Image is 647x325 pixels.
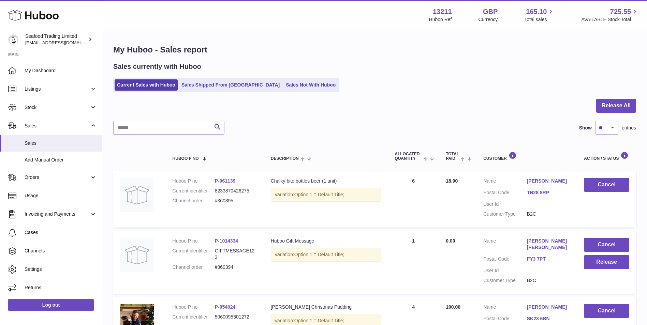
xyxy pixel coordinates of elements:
td: 1 [388,231,439,294]
span: [EMAIL_ADDRESS][DOMAIN_NAME] [25,40,100,45]
span: Cases [25,229,97,236]
dt: User Id [483,201,527,207]
a: Sales Not With Huboo [283,79,338,91]
span: entries [622,125,636,131]
dt: Current identifier [173,248,215,261]
a: P-1014334 [215,238,238,244]
img: no-photo.jpg [120,238,154,272]
span: ALLOCATED Quantity [395,152,421,161]
td: 6 [388,171,439,228]
button: Release All [596,99,636,113]
dt: Channel order [173,264,215,270]
h2: Sales currently with Huboo [113,62,201,71]
span: Settings [25,266,97,273]
span: Option 1 = Default Title; [294,318,344,323]
span: Stock [25,104,90,111]
dt: Name [483,238,527,252]
a: SK23 6BN [527,315,571,322]
dt: Customer Type [483,211,527,217]
dd: #360394 [215,264,257,270]
dt: Huboo P no [173,178,215,184]
a: FY3 7PT [527,256,571,262]
span: Sales [25,123,90,129]
a: 725.55 AVAILABLE Stock Total [581,7,639,23]
div: Chalky bite bottles beer (1 unit) [271,178,381,184]
span: Description [271,156,299,161]
dt: Postal Code [483,189,527,198]
span: Total sales [524,16,555,23]
span: AVAILABLE Stock Total [581,16,639,23]
dt: Postal Code [483,256,527,264]
span: Option 1 = Default Title; [294,252,344,257]
strong: 13211 [433,7,452,16]
span: 725.55 [610,7,631,16]
div: Huboo Ref [429,16,452,23]
button: Cancel [584,178,629,192]
a: Current Sales with Huboo [115,79,178,91]
dt: Channel order [173,198,215,204]
div: Seafood Trading Limited [25,33,87,46]
div: Currency [479,16,498,23]
a: Log out [8,299,94,311]
dt: Name [483,304,527,312]
dd: B2C [527,211,571,217]
span: Sales [25,140,97,146]
a: Sales Shipped From [GEOGRAPHIC_DATA] [179,79,282,91]
dd: 8233870426275 [215,188,257,194]
dd: 5060095301272 [215,314,257,320]
dt: Huboo P no [173,304,215,310]
span: Option 1 = Default Title; [294,192,344,197]
h1: My Huboo - Sales report [113,44,636,55]
span: Invoicing and Payments [25,211,90,217]
div: Huboo Gift Message [271,238,381,244]
a: [PERSON_NAME] [527,178,571,184]
div: Customer [483,152,570,161]
span: 165.10 [526,7,547,16]
span: Channels [25,248,97,254]
a: [PERSON_NAME] [PERSON_NAME] [527,238,571,251]
span: Orders [25,174,90,181]
dd: GIFTMESSAGE123 [215,248,257,261]
dt: Name [483,178,527,186]
a: P-961139 [215,178,236,184]
span: 100.00 [446,304,460,310]
label: Show [579,125,592,131]
a: 165.10 Total sales [524,7,555,23]
dt: Current identifier [173,314,215,320]
div: [PERSON_NAME] Christmas Pudding [271,304,381,310]
dt: Postal Code [483,315,527,324]
span: My Dashboard [25,67,97,74]
span: 0.00 [446,238,455,244]
dt: Current identifier [173,188,215,194]
dt: Customer Type [483,277,527,284]
span: Usage [25,192,97,199]
dt: Huboo P no [173,238,215,244]
span: Returns [25,284,97,291]
a: P-954024 [215,304,236,310]
span: Listings [25,86,90,92]
span: Add Manual Order [25,157,97,163]
div: Variation: [271,248,381,262]
dd: #360395 [215,198,257,204]
div: Action / Status [584,152,629,161]
span: 18.90 [446,178,458,184]
strong: GBP [483,7,498,16]
img: internalAdmin-13211@internal.huboo.com [8,34,18,45]
button: Cancel [584,304,629,318]
dd: B2C [527,277,571,284]
span: Total paid [446,152,459,161]
a: TN28 8RP [527,189,571,196]
img: no-photo.jpg [120,178,154,212]
dt: User Id [483,267,527,274]
span: Huboo P no [173,156,199,161]
button: Cancel [584,238,629,252]
a: [PERSON_NAME] [527,304,571,310]
div: Variation: [271,188,381,202]
button: Release [584,255,629,269]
